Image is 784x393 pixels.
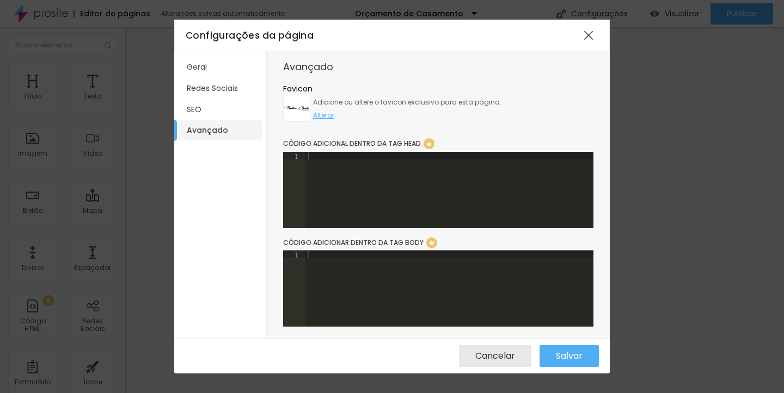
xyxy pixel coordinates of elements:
[186,29,314,42] span: Configurações da página
[179,57,262,77] li: Geral
[459,345,531,367] button: Cancelar
[283,250,305,258] div: 1
[283,139,421,148] span: Código adicional dentro da tag HEAD
[313,97,501,107] span: Adicione ou altere o favicon exclusivo para esta página.
[556,351,583,361] span: Salvar
[179,120,262,140] li: Avançado
[283,83,313,94] span: Favicon
[475,351,515,361] span: Cancelar
[283,152,305,159] div: 1
[179,100,262,120] li: SEO
[540,345,599,367] button: Salvar
[313,110,334,120] span: Alterar
[283,238,424,247] span: Código adicionar dentro da tag BODY
[179,78,262,99] li: Redes Sociais
[283,62,593,72] div: Avançado
[284,96,309,121] img: nova-logo-gopal-fotografia-2-02.png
